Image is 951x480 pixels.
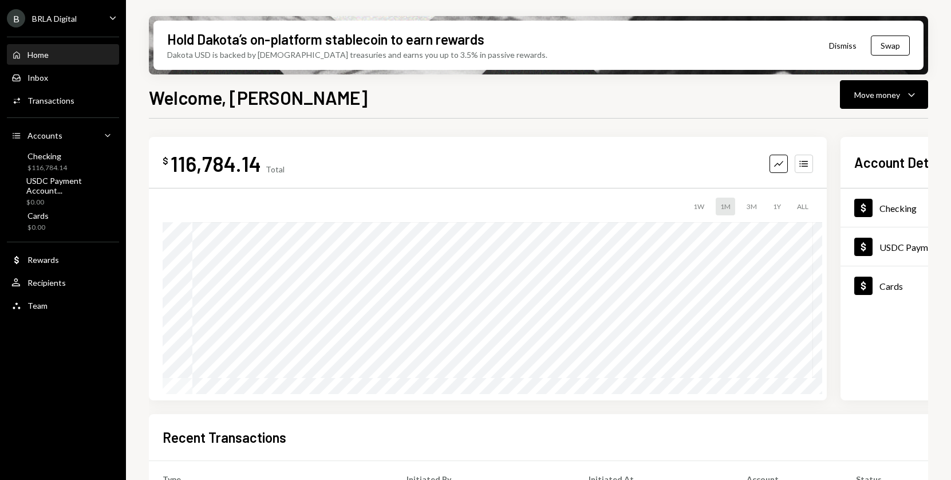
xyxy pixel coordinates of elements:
[7,148,119,175] a: Checking$116,784.14
[7,207,119,235] a: Cards$0.00
[26,198,115,207] div: $0.00
[768,198,786,215] div: 1Y
[27,301,48,310] div: Team
[7,295,119,316] a: Team
[871,36,910,56] button: Swap
[266,164,285,174] div: Total
[689,198,709,215] div: 1W
[815,32,871,59] button: Dismiss
[32,14,77,23] div: BRLA Digital
[27,131,62,140] div: Accounts
[7,90,119,111] a: Transactions
[163,428,286,447] h2: Recent Transactions
[716,198,735,215] div: 1M
[27,50,49,60] div: Home
[27,211,49,221] div: Cards
[7,67,119,88] a: Inbox
[7,9,25,27] div: B
[171,151,261,176] div: 116,784.14
[27,278,66,288] div: Recipients
[167,49,547,61] div: Dakota USD is backed by [DEMOGRAPHIC_DATA] treasuries and earns you up to 3.5% in passive rewards.
[149,86,368,109] h1: Welcome, [PERSON_NAME]
[879,281,903,292] div: Cards
[7,178,119,205] a: USDC Payment Account...$0.00
[879,203,917,214] div: Checking
[854,89,900,101] div: Move money
[27,223,49,233] div: $0.00
[854,153,949,172] h2: Account Details
[7,44,119,65] a: Home
[163,155,168,167] div: $
[792,198,813,215] div: ALL
[27,73,48,82] div: Inbox
[7,249,119,270] a: Rewards
[742,198,761,215] div: 3M
[26,176,115,195] div: USDC Payment Account...
[167,30,484,49] div: Hold Dakota’s on-platform stablecoin to earn rewards
[840,80,928,109] button: Move money
[27,96,74,105] div: Transactions
[7,125,119,145] a: Accounts
[27,151,67,161] div: Checking
[7,272,119,293] a: Recipients
[27,163,67,173] div: $116,784.14
[27,255,59,265] div: Rewards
